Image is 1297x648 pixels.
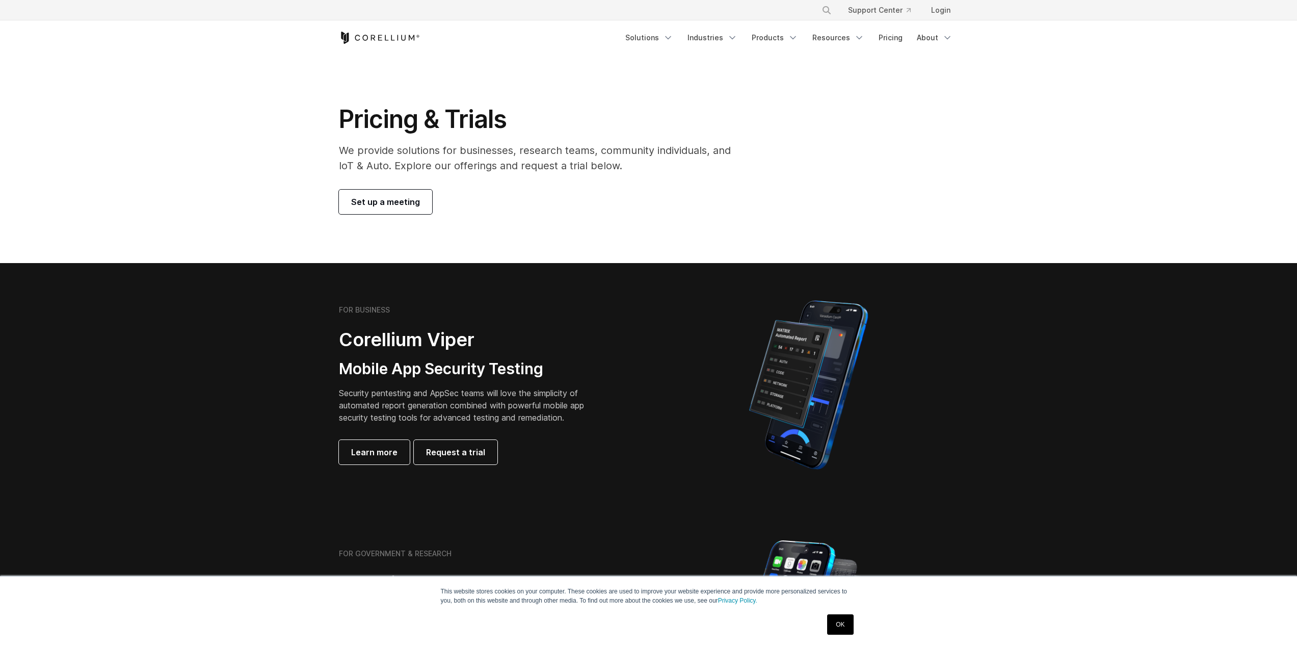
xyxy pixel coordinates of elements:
[619,29,679,47] a: Solutions
[351,446,398,458] span: Learn more
[441,587,857,605] p: This website stores cookies on your computer. These cookies are used to improve your website expe...
[746,29,804,47] a: Products
[339,305,390,315] h6: FOR BUSINESS
[718,597,757,604] a: Privacy Policy.
[339,143,745,173] p: We provide solutions for businesses, research teams, community individuals, and IoT & Auto. Explo...
[872,29,909,47] a: Pricing
[339,549,452,558] h6: FOR GOVERNMENT & RESEARCH
[911,29,959,47] a: About
[732,296,885,474] img: Corellium MATRIX automated report on iPhone showing app vulnerability test results across securit...
[351,196,420,208] span: Set up a meeting
[619,29,959,47] div: Navigation Menu
[414,440,497,464] a: Request a trial
[806,29,870,47] a: Resources
[339,359,600,379] h3: Mobile App Security Testing
[817,1,836,19] button: Search
[339,440,410,464] a: Learn more
[339,572,624,595] h2: Corellium Falcon
[339,328,600,351] h2: Corellium Viper
[840,1,919,19] a: Support Center
[339,32,420,44] a: Corellium Home
[339,190,432,214] a: Set up a meeting
[426,446,485,458] span: Request a trial
[681,29,744,47] a: Industries
[923,1,959,19] a: Login
[827,614,853,635] a: OK
[809,1,959,19] div: Navigation Menu
[339,387,600,424] p: Security pentesting and AppSec teams will love the simplicity of automated report generation comb...
[339,104,745,135] h1: Pricing & Trials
